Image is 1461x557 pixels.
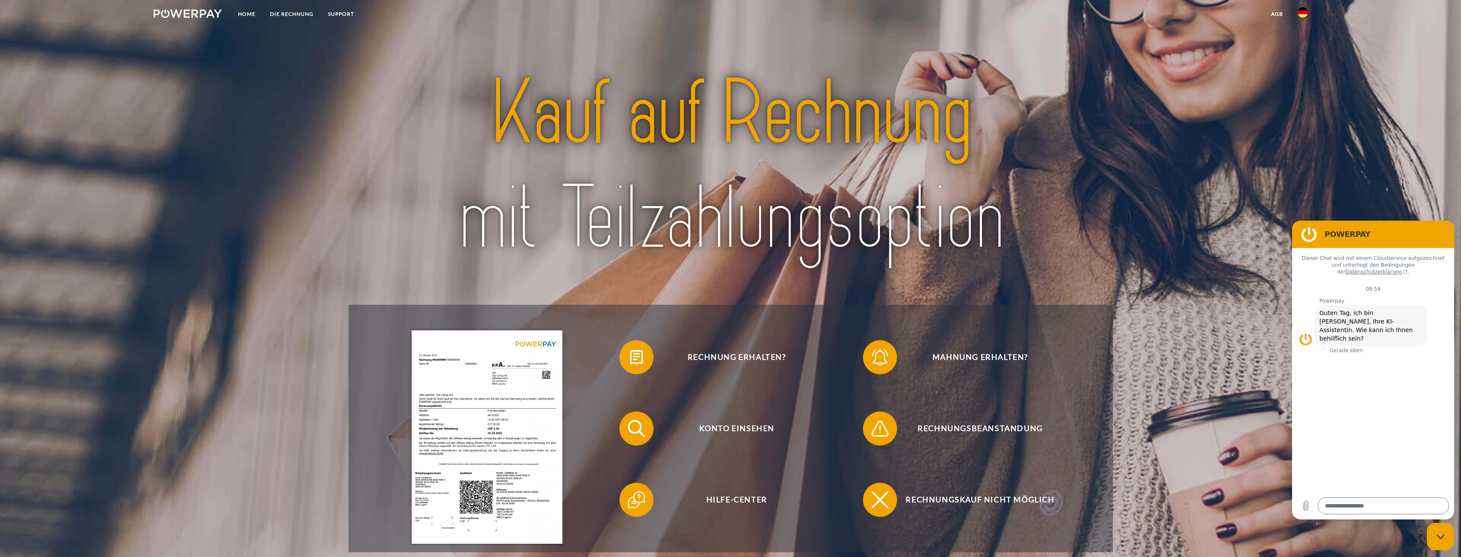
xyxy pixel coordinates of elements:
span: Rechnungsbeanstandung [876,411,1085,446]
img: qb_bell.svg [869,347,891,368]
img: qb_bill.svg [626,347,647,368]
button: Mahnung erhalten? [863,340,1085,374]
span: Konto einsehen [632,411,841,446]
button: Rechnungskauf nicht möglich [863,483,1085,517]
a: SUPPORT [321,6,361,22]
span: Rechnung erhalten? [632,340,841,374]
img: single_invoice_powerpay_de.jpg [412,330,562,544]
iframe: Schaltfläche zum Öffnen des Messaging-Fensters; Konversation läuft [1427,523,1454,550]
img: qb_close.svg [869,489,891,510]
button: Rechnungsbeanstandung [863,411,1085,446]
button: Hilfe-Center [619,483,841,517]
img: de [1298,7,1308,17]
a: DIE RECHNUNG [263,6,321,22]
span: Rechnungskauf nicht möglich [876,483,1085,517]
img: qb_search.svg [626,418,647,439]
img: logo-powerpay-white.svg [154,9,222,18]
button: Konto einsehen [619,411,841,446]
a: Home [231,6,263,22]
img: qb_warning.svg [869,418,891,439]
img: title-powerpay_de.svg [393,56,1069,276]
button: Rechnung erhalten? [619,340,841,374]
img: qb_help.svg [626,489,647,510]
a: agb [1264,6,1290,22]
span: Mahnung erhalten? [876,340,1085,374]
span: Hilfe-Center [632,483,841,517]
iframe: Messaging-Fenster [1292,221,1454,519]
